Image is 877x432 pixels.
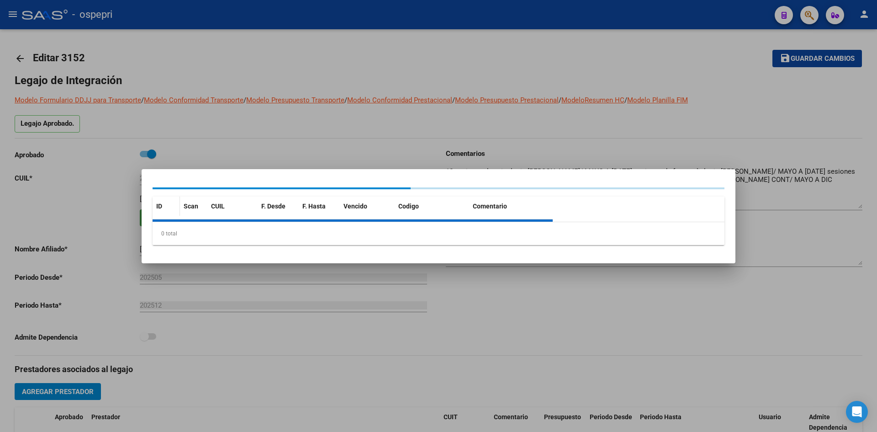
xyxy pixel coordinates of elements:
[299,197,340,216] datatable-header-cell: F. Hasta
[153,197,180,216] datatable-header-cell: ID
[343,203,367,210] span: Vencido
[398,203,419,210] span: Codigo
[153,222,724,245] div: 0 total
[180,197,207,216] datatable-header-cell: Scan
[211,203,225,210] span: CUIL
[261,203,285,210] span: F. Desde
[258,197,299,216] datatable-header-cell: F. Desde
[340,197,395,216] datatable-header-cell: Vencido
[302,203,326,210] span: F. Hasta
[473,203,507,210] span: Comentario
[156,203,162,210] span: ID
[846,401,868,423] div: Open Intercom Messenger
[469,197,553,216] datatable-header-cell: Comentario
[184,203,198,210] span: Scan
[395,197,469,216] datatable-header-cell: Codigo
[207,197,258,216] datatable-header-cell: CUIL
